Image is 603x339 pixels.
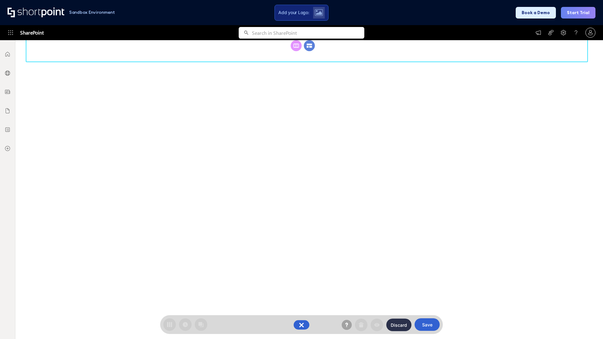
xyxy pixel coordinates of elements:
iframe: Chat Widget [572,309,603,339]
input: Search in SharePoint [252,27,364,39]
span: Add your Logo: [278,10,309,15]
h1: Sandbox Environment [69,11,115,14]
button: Book a Demo [516,7,556,19]
img: Upload logo [315,9,323,16]
span: SharePoint [20,25,44,40]
button: Discard [386,319,411,331]
button: Save [415,318,440,331]
button: Start Trial [561,7,595,19]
